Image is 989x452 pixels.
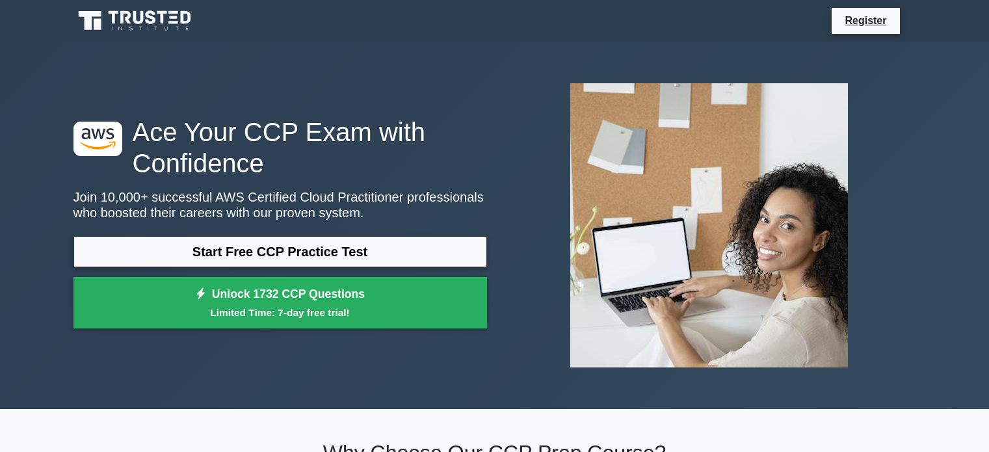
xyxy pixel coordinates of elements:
[73,277,487,329] a: Unlock 1732 CCP QuestionsLimited Time: 7-day free trial!
[73,116,487,179] h1: Ace Your CCP Exam with Confidence
[837,12,894,29] a: Register
[90,305,471,320] small: Limited Time: 7-day free trial!
[73,236,487,267] a: Start Free CCP Practice Test
[73,189,487,220] p: Join 10,000+ successful AWS Certified Cloud Practitioner professionals who boosted their careers ...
